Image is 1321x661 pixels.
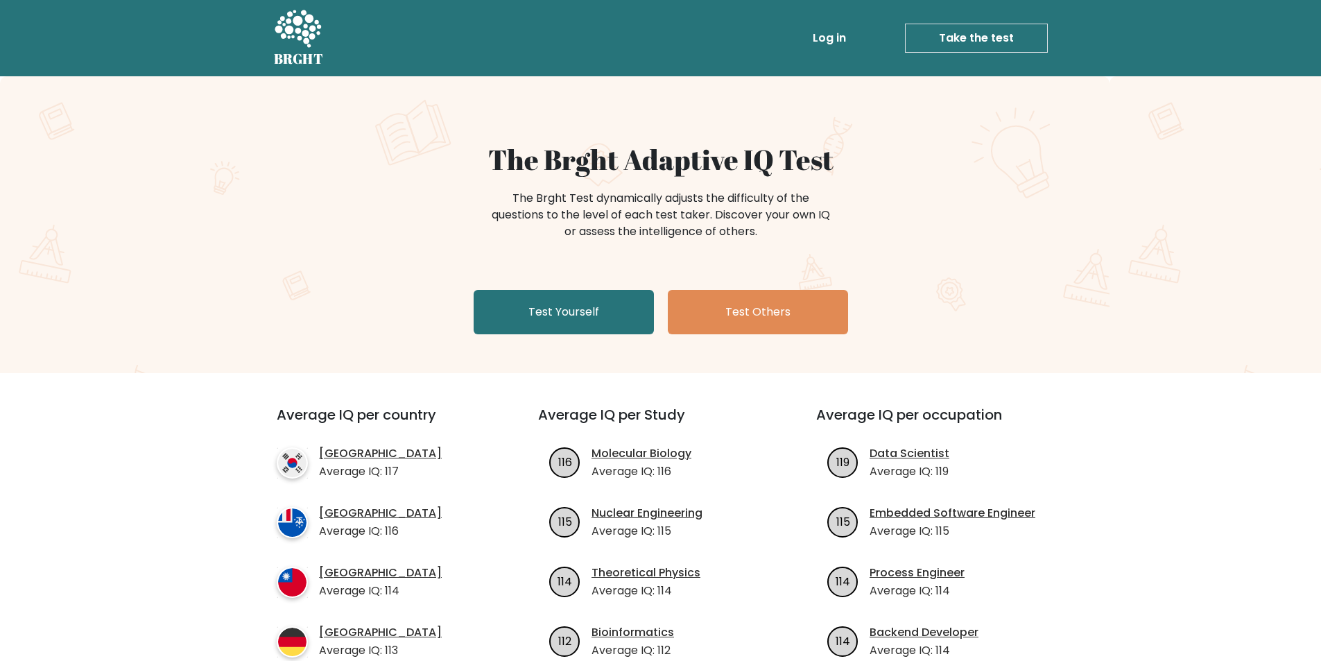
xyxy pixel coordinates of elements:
[870,624,978,641] a: Backend Developer
[592,642,674,659] p: Average IQ: 112
[474,290,654,334] a: Test Yourself
[274,51,324,67] h5: BRGHT
[319,642,442,659] p: Average IQ: 113
[558,633,571,649] text: 112
[870,445,949,462] a: Data Scientist
[668,290,848,334] a: Test Others
[538,406,783,440] h3: Average IQ per Study
[836,633,850,649] text: 114
[319,583,442,599] p: Average IQ: 114
[592,463,691,480] p: Average IQ: 116
[816,406,1061,440] h3: Average IQ per occupation
[319,505,442,522] a: [GEOGRAPHIC_DATA]
[870,463,949,480] p: Average IQ: 119
[274,6,324,71] a: BRGHT
[277,507,308,538] img: country
[836,573,850,589] text: 114
[870,583,965,599] p: Average IQ: 114
[592,624,674,641] a: Bioinformatics
[277,626,308,658] img: country
[592,523,702,540] p: Average IQ: 115
[277,447,308,479] img: country
[592,445,691,462] a: Molecular Biology
[558,573,572,589] text: 114
[836,513,850,529] text: 115
[319,624,442,641] a: [GEOGRAPHIC_DATA]
[592,505,702,522] a: Nuclear Engineering
[870,505,1035,522] a: Embedded Software Engineer
[836,454,849,470] text: 119
[870,565,965,581] a: Process Engineer
[592,583,700,599] p: Average IQ: 114
[558,454,572,470] text: 116
[870,642,978,659] p: Average IQ: 114
[319,445,442,462] a: [GEOGRAPHIC_DATA]
[322,143,999,176] h1: The Brght Adaptive IQ Test
[487,190,834,240] div: The Brght Test dynamically adjusts the difficulty of the questions to the level of each test take...
[277,567,308,598] img: country
[905,24,1048,53] a: Take the test
[319,565,442,581] a: [GEOGRAPHIC_DATA]
[319,463,442,480] p: Average IQ: 117
[870,523,1035,540] p: Average IQ: 115
[319,523,442,540] p: Average IQ: 116
[807,24,852,52] a: Log in
[592,565,700,581] a: Theoretical Physics
[277,406,488,440] h3: Average IQ per country
[558,513,572,529] text: 115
